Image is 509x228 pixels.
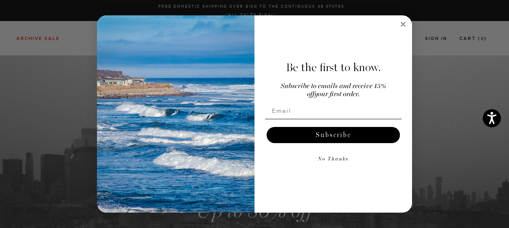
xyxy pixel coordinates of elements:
button: Subscribe [267,127,400,143]
span: Be the first to know. [286,61,381,74]
span: Subscribe to emails and receive 15% [281,83,386,90]
input: Email [265,103,402,119]
button: Close dialog [398,19,408,29]
span: your first order. [314,91,360,98]
span: off [307,91,314,98]
img: 125c788d-000d-4f3e-b05a-1b92b2a23ec9.jpeg [97,15,254,213]
button: No Thanks [265,151,402,167]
